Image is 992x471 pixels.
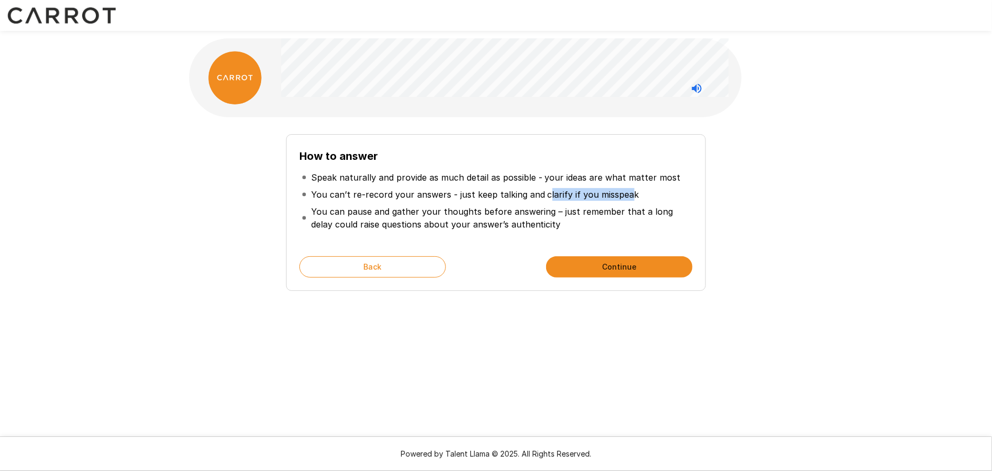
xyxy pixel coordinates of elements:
p: Speak naturally and provide as much detail as possible - your ideas are what matter most [311,171,681,184]
button: Continue [546,256,693,278]
button: Stop reading questions aloud [686,78,708,99]
button: Back [299,256,446,278]
b: How to answer [299,150,378,163]
img: carrot_logo.png [208,51,262,104]
p: You can’t re-record your answers - just keep talking and clarify if you misspeak [311,188,639,201]
p: Powered by Talent Llama © 2025. All Rights Reserved. [13,449,979,459]
p: You can pause and gather your thoughts before answering – just remember that a long delay could r... [311,205,690,231]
